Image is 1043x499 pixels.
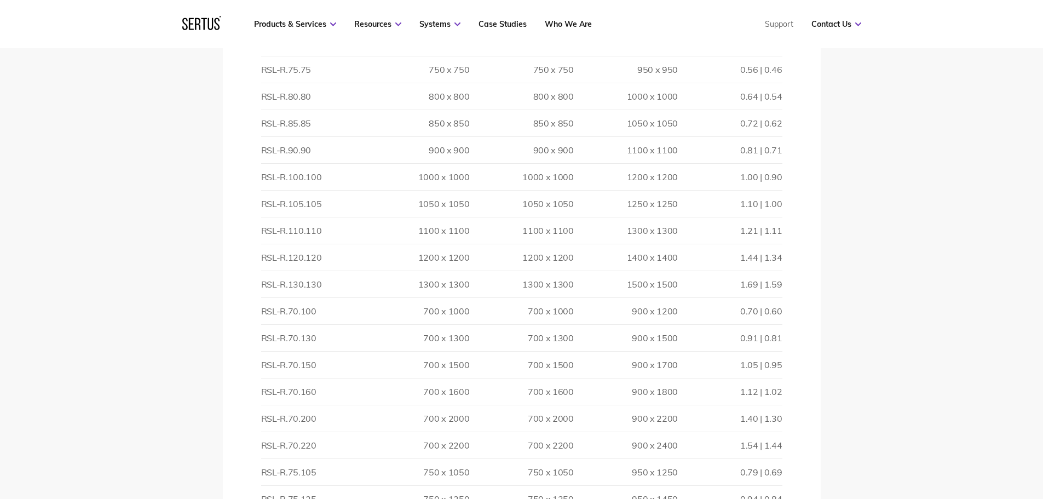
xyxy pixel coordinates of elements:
td: 0.81 | 0.71 [678,137,782,164]
td: 1200 x 1200 [574,164,678,191]
td: 1.44 | 1.34 [678,244,782,271]
td: 850 x 850 [469,110,573,137]
td: RSL-R.85.85 [261,110,365,137]
td: RSL-R.110.110 [261,217,365,244]
td: 1.00 | 0.90 [678,164,782,191]
td: 850 x 850 [365,110,469,137]
td: RSL-R.70.130 [261,325,365,352]
td: 900 x 2400 [574,432,678,459]
td: RSL-R.105.105 [261,191,365,217]
td: 1050 x 1050 [469,191,573,217]
td: RSL-R.70.160 [261,378,365,405]
td: 700 x 1000 [365,298,469,325]
a: Products & Services [254,19,336,29]
a: Systems [419,19,460,29]
td: 900 x 1500 [574,325,678,352]
td: 1000 x 1000 [469,164,573,191]
td: 1050 x 1050 [365,191,469,217]
td: 700 x 2000 [365,405,469,432]
td: 900 x 900 [469,137,573,164]
td: 750 x 750 [469,56,573,83]
td: 1100 x 1100 [469,217,573,244]
td: 0.70 | 0.60 [678,298,782,325]
td: 1.05 | 0.95 [678,352,782,378]
td: RSL-R.100.100 [261,164,365,191]
td: 1000 x 1000 [574,83,678,110]
td: 900 x 2200 [574,405,678,432]
td: 1300 x 1300 [469,271,573,298]
td: 0.64 | 0.54 [678,83,782,110]
td: 950 x 1250 [574,459,678,486]
td: 750 x 1050 [365,459,469,486]
a: Contact Us [811,19,861,29]
td: 1200 x 1200 [469,244,573,271]
td: 700 x 2200 [365,432,469,459]
td: 750 x 750 [365,56,469,83]
a: Support [765,19,793,29]
td: RSL-R.70.200 [261,405,365,432]
td: 700 x 1500 [365,352,469,378]
td: 1200 x 1200 [365,244,469,271]
td: 1300 x 1300 [574,217,678,244]
td: 700 x 1000 [469,298,573,325]
td: 750 x 1050 [469,459,573,486]
td: 1.69 | 1.59 [678,271,782,298]
td: 0.56 | 0.46 [678,56,782,83]
a: Resources [354,19,401,29]
td: 0.91 | 0.81 [678,325,782,352]
td: RSL-R.130.130 [261,271,365,298]
td: RSL-R.70.150 [261,352,365,378]
td: RSL-R.70.220 [261,432,365,459]
td: 800 x 800 [469,83,573,110]
td: 700 x 1300 [365,325,469,352]
td: 1400 x 1400 [574,244,678,271]
td: 1000 x 1000 [365,164,469,191]
td: 800 x 800 [365,83,469,110]
td: 1.54 | 1.44 [678,432,782,459]
td: 900 x 1800 [574,378,678,405]
td: 700 x 2200 [469,432,573,459]
td: 0.72 | 0.62 [678,110,782,137]
td: 1500 x 1500 [574,271,678,298]
td: 1.21 | 1.11 [678,217,782,244]
td: RSL-R.80.80 [261,83,365,110]
a: Case Studies [479,19,527,29]
td: 900 x 900 [365,137,469,164]
td: 700 x 2000 [469,405,573,432]
td: 1100 x 1100 [365,217,469,244]
td: RSL-R.75.105 [261,459,365,486]
iframe: Chat Widget [846,372,1043,499]
td: 1.40 | 1.30 [678,405,782,432]
a: Who We Are [545,19,592,29]
td: RSL-R.90.90 [261,137,365,164]
td: 1100 x 1100 [574,137,678,164]
td: 700 x 1600 [469,378,573,405]
td: 700 x 1500 [469,352,573,378]
td: 1250 x 1250 [574,191,678,217]
td: RSL-R.75.75 [261,56,365,83]
td: 0.79 | 0.69 [678,459,782,486]
td: 950 x 950 [574,56,678,83]
td: 700 x 1300 [469,325,573,352]
td: 1300 x 1300 [365,271,469,298]
td: RSL-R.120.120 [261,244,365,271]
td: 1.10 | 1.00 [678,191,782,217]
td: 1.12 | 1.02 [678,378,782,405]
td: RSL-R.70.100 [261,298,365,325]
td: 900 x 1700 [574,352,678,378]
td: 1050 x 1050 [574,110,678,137]
td: 900 x 1200 [574,298,678,325]
td: 700 x 1600 [365,378,469,405]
